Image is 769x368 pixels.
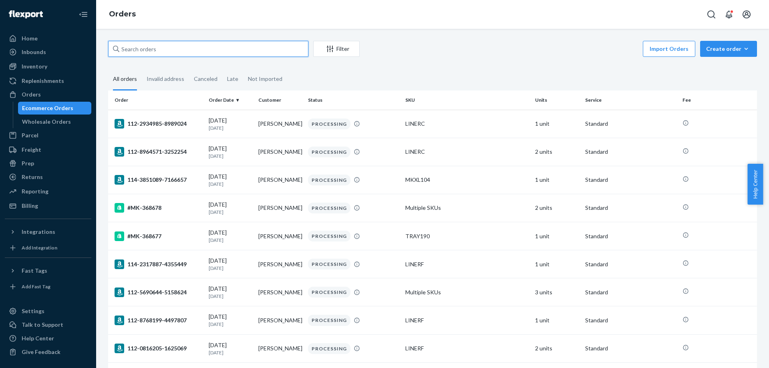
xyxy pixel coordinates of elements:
[5,32,91,45] a: Home
[209,145,252,159] div: [DATE]
[532,90,582,110] th: Units
[585,344,676,352] p: Standard
[108,90,205,110] th: Order
[721,6,737,22] button: Open notifications
[5,280,91,293] a: Add Fast Tag
[115,231,202,241] div: #MK-368677
[5,88,91,101] a: Orders
[22,202,38,210] div: Billing
[109,10,136,18] a: Orders
[585,260,676,268] p: Standard
[22,90,41,99] div: Orders
[532,166,582,194] td: 1 unit
[255,166,305,194] td: [PERSON_NAME]
[308,231,350,241] div: PROCESSING
[5,46,91,58] a: Inbounds
[5,129,91,142] a: Parcel
[209,237,252,243] p: [DATE]
[532,138,582,166] td: 2 units
[115,203,202,213] div: #MK-368678
[405,148,529,156] div: LINERC
[227,68,238,89] div: Late
[308,175,350,185] div: PROCESSING
[115,175,202,185] div: 114-3851089-7166657
[22,348,60,356] div: Give Feedback
[585,288,676,296] p: Standard
[5,171,91,183] a: Returns
[308,147,350,157] div: PROCESSING
[209,201,252,215] div: [DATE]
[532,250,582,278] td: 1 unit
[5,225,91,238] button: Integrations
[209,229,252,243] div: [DATE]
[532,278,582,306] td: 3 units
[585,148,676,156] p: Standard
[5,332,91,345] a: Help Center
[255,306,305,334] td: [PERSON_NAME]
[209,125,252,131] p: [DATE]
[700,41,757,57] button: Create order
[585,316,676,324] p: Standard
[22,244,57,251] div: Add Integration
[22,146,41,154] div: Freight
[115,147,202,157] div: 112-8964571-3252254
[22,173,43,181] div: Returns
[194,68,217,89] div: Canceled
[747,164,763,205] button: Help Center
[5,143,91,156] a: Freight
[255,250,305,278] td: [PERSON_NAME]
[115,288,202,297] div: 112-5690644-5158624
[18,115,92,128] a: Wholesale Orders
[5,264,91,277] button: Fast Tags
[402,278,532,306] td: Multiple SKUs
[115,316,202,325] div: 112-8768199-4497807
[255,334,305,362] td: [PERSON_NAME]
[209,117,252,131] div: [DATE]
[22,321,63,329] div: Talk to Support
[22,334,54,342] div: Help Center
[209,341,252,356] div: [DATE]
[5,199,91,212] a: Billing
[405,120,529,128] div: LINERC
[532,222,582,250] td: 1 unit
[108,41,308,57] input: Search orders
[209,257,252,271] div: [DATE]
[5,318,91,331] a: Talk to Support
[209,285,252,300] div: [DATE]
[255,278,305,306] td: [PERSON_NAME]
[585,204,676,212] p: Standard
[305,90,402,110] th: Status
[405,176,529,184] div: MKXL104
[115,344,202,353] div: 112-0816205-1625069
[308,343,350,354] div: PROCESSING
[115,259,202,269] div: 114-2317887-4355449
[22,104,73,112] div: Ecommerce Orders
[585,176,676,184] p: Standard
[103,3,142,26] ol: breadcrumbs
[308,259,350,269] div: PROCESSING
[9,10,43,18] img: Flexport logo
[22,118,71,126] div: Wholesale Orders
[22,307,44,315] div: Settings
[5,305,91,318] a: Settings
[679,90,757,110] th: Fee
[209,313,252,328] div: [DATE]
[314,45,359,53] div: Filter
[308,315,350,326] div: PROCESSING
[209,181,252,187] p: [DATE]
[532,334,582,362] td: 2 units
[22,77,64,85] div: Replenishments
[22,131,38,139] div: Parcel
[22,267,47,275] div: Fast Tags
[255,110,305,138] td: [PERSON_NAME]
[209,153,252,159] p: [DATE]
[405,316,529,324] div: LINERF
[532,110,582,138] td: 1 unit
[209,321,252,328] p: [DATE]
[5,157,91,170] a: Prep
[308,119,350,129] div: PROCESSING
[706,45,751,53] div: Create order
[209,209,252,215] p: [DATE]
[22,159,34,167] div: Prep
